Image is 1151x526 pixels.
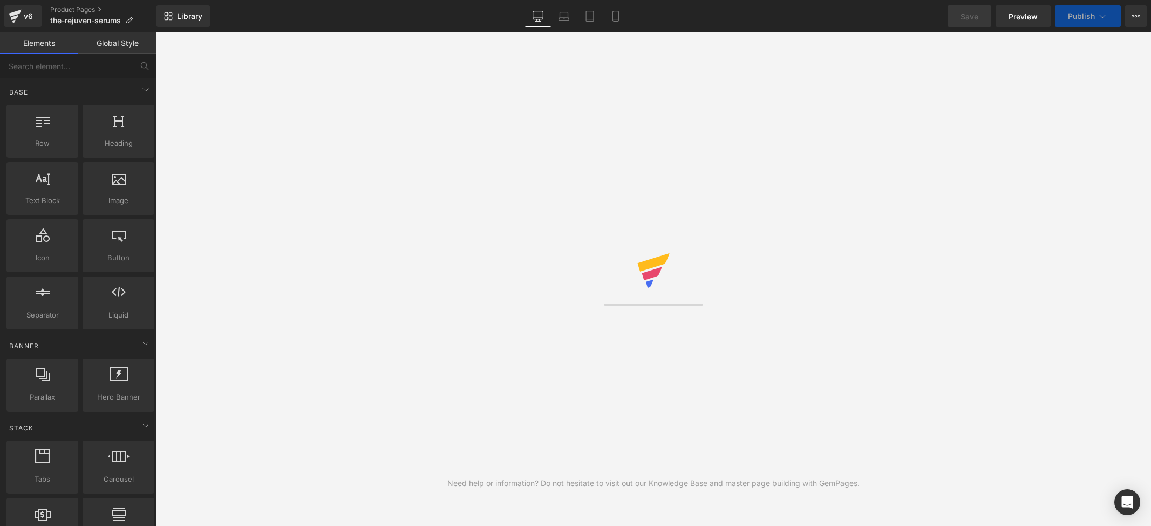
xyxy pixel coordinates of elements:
[10,138,75,149] span: Row
[10,474,75,485] span: Tabs
[86,195,151,206] span: Image
[50,5,156,14] a: Product Pages
[10,195,75,206] span: Text Block
[996,5,1051,27] a: Preview
[78,32,156,54] a: Global Style
[10,392,75,403] span: Parallax
[86,252,151,264] span: Button
[1125,5,1147,27] button: More
[8,423,35,433] span: Stack
[447,477,860,489] div: Need help or information? Do not hesitate to visit out our Knowledge Base and master page buildin...
[10,309,75,321] span: Separator
[156,5,210,27] a: New Library
[1114,489,1140,515] div: Open Intercom Messenger
[86,474,151,485] span: Carousel
[4,5,42,27] a: v6
[1068,12,1095,21] span: Publish
[525,5,551,27] a: Desktop
[86,392,151,403] span: Hero Banner
[86,309,151,321] span: Liquid
[8,341,40,351] span: Banner
[8,87,29,97] span: Base
[1055,5,1121,27] button: Publish
[50,16,121,25] span: the-rejuven-serums
[22,9,35,23] div: v6
[961,11,978,22] span: Save
[577,5,603,27] a: Tablet
[10,252,75,264] span: Icon
[177,11,202,21] span: Library
[603,5,629,27] a: Mobile
[1009,11,1038,22] span: Preview
[86,138,151,149] span: Heading
[551,5,577,27] a: Laptop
